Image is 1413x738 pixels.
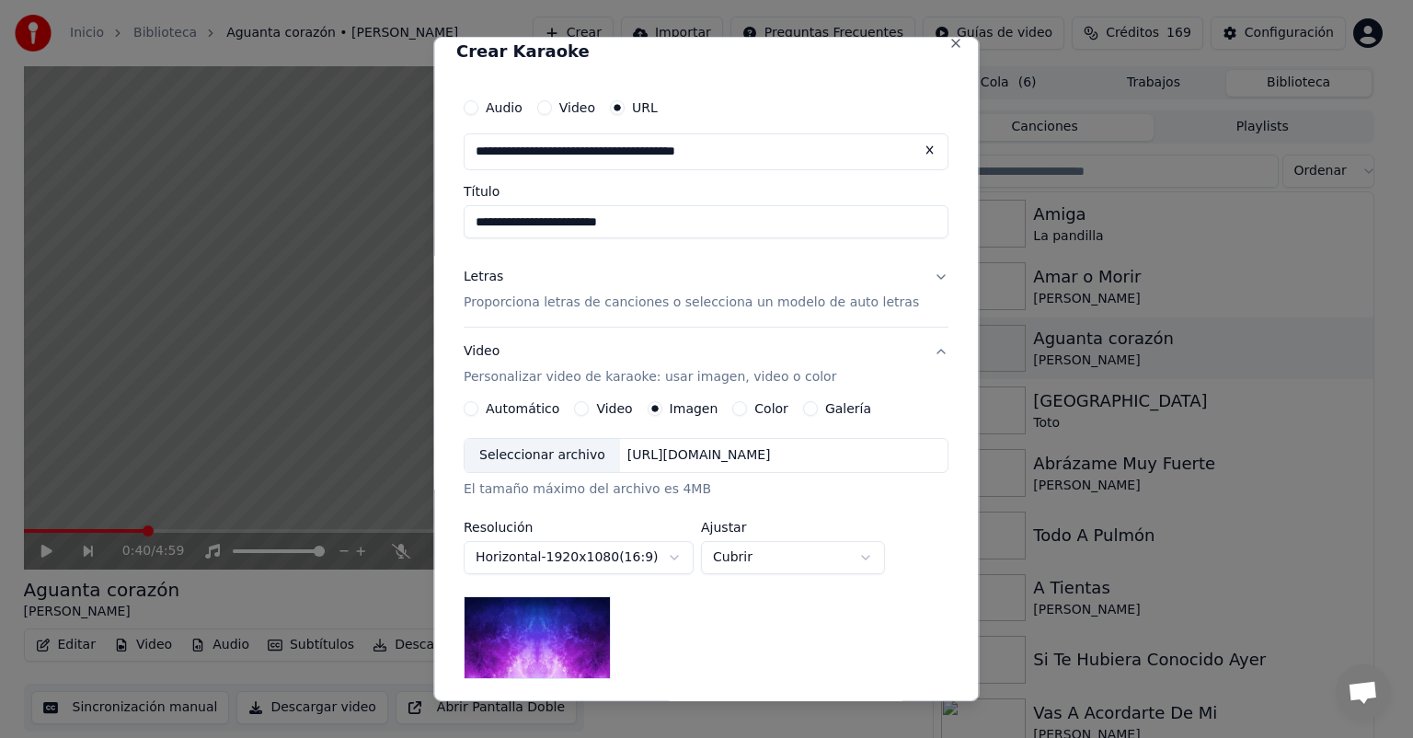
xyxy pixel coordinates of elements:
[486,402,559,415] label: Automático
[632,101,658,114] label: URL
[464,185,948,198] label: Título
[464,268,503,286] div: Letras
[464,521,694,534] label: Resolución
[559,101,595,114] label: Video
[825,402,871,415] label: Galería
[464,328,948,401] button: VideoPersonalizar video de karaoke: usar imagen, video o color
[464,342,836,386] div: Video
[486,101,523,114] label: Audio
[464,480,948,499] div: El tamaño máximo del archivo es 4MB
[464,368,836,386] p: Personalizar video de karaoke: usar imagen, video o color
[597,402,633,415] label: Video
[464,294,919,312] p: Proporciona letras de canciones o selecciona un modelo de auto letras
[620,446,778,465] div: [URL][DOMAIN_NAME]
[755,402,789,415] label: Color
[701,521,885,534] label: Ajustar
[464,253,948,327] button: LetrasProporciona letras de canciones o selecciona un modelo de auto letras
[456,43,956,60] h2: Crear Karaoke
[670,402,718,415] label: Imagen
[465,439,620,472] div: Seleccionar archivo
